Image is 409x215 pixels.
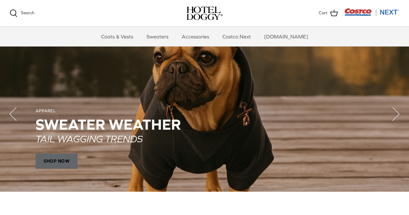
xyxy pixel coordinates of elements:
[344,12,399,17] a: Visit Costco Next
[36,116,373,133] h2: SWEATER WEATHER
[21,10,34,15] span: Search
[187,6,223,20] a: hoteldoggy.com hoteldoggycom
[36,108,373,114] div: APPAREL
[258,27,314,46] a: [DOMAIN_NAME]
[187,6,223,20] img: hoteldoggycom
[10,9,34,17] a: Search
[319,9,338,17] a: Cart
[383,101,409,127] button: Next
[36,133,143,144] em: TAIL WAGGING TRENDS
[95,27,139,46] a: Coats & Vests
[217,27,257,46] a: Costco Next
[141,27,174,46] a: Sweaters
[319,10,328,16] span: Cart
[344,8,399,16] img: Costco Next
[36,154,78,169] span: SHOP NOW
[176,27,215,46] a: Accessories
